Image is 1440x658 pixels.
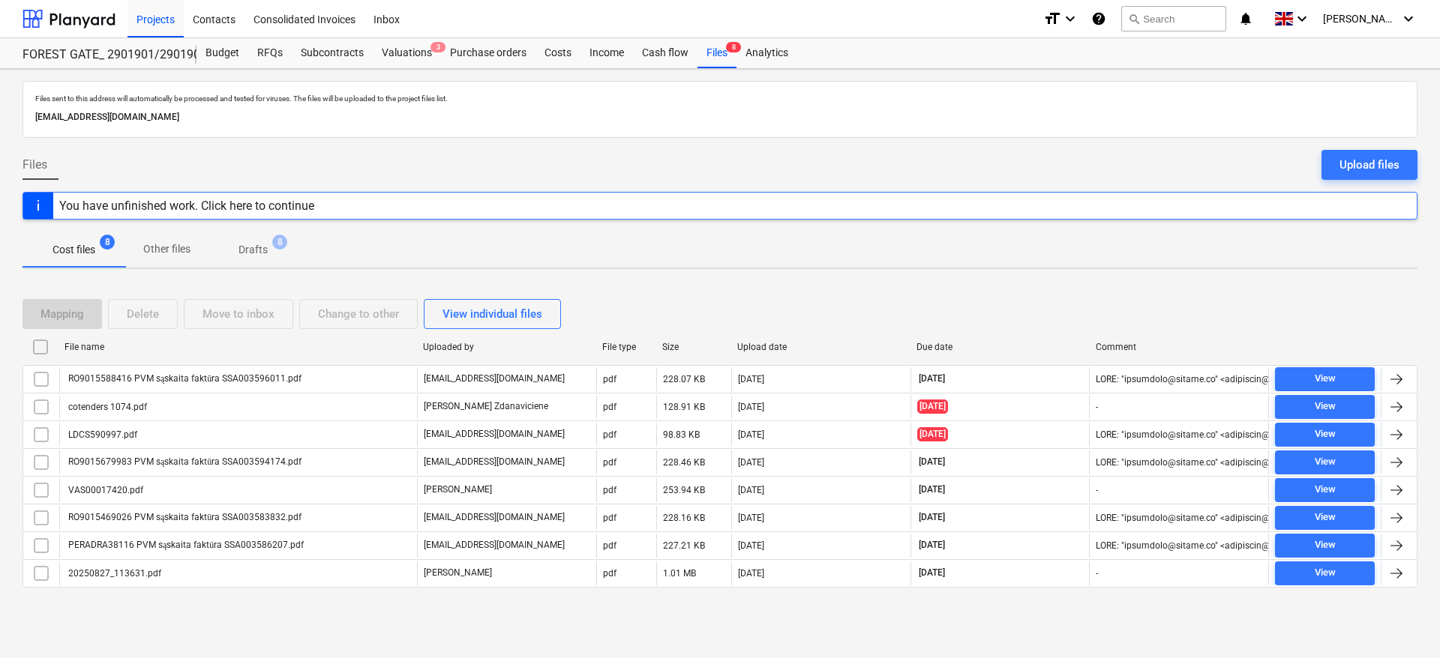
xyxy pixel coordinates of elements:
div: File name [64,342,411,352]
div: File type [602,342,650,352]
button: View [1275,506,1375,530]
div: View [1315,537,1336,554]
span: [DATE] [917,511,946,524]
span: search [1128,13,1140,25]
div: View [1315,509,1336,526]
button: View individual files [424,299,561,329]
p: [PERSON_NAME] [424,483,492,496]
p: Cost files [52,242,95,258]
div: 98.83 KB [663,429,700,440]
div: RO9015679983 PVM sąskaita faktūra SSA003594174.pdf [66,456,301,468]
button: Search [1121,6,1226,31]
div: - [1096,568,1098,579]
span: [DATE] [917,427,948,441]
div: You have unfinished work. Click here to continue [59,199,314,213]
div: RO9015469026 PVM sąskaita faktūra SSA003583832.pdf [66,512,301,523]
div: - [1096,485,1098,495]
p: [PERSON_NAME] Zdanaviciene [424,400,548,413]
button: View [1275,478,1375,502]
div: View individual files [442,304,542,324]
div: Upload files [1339,155,1399,175]
div: 1.01 MB [663,568,696,579]
div: Valuations [373,38,441,68]
div: 20250827_113631.pdf [66,568,161,579]
div: VAS00017420.pdf [66,485,143,495]
div: Analytics [736,38,797,68]
div: [DATE] [738,429,764,440]
div: 228.07 KB [663,374,705,384]
p: [EMAIL_ADDRESS][DOMAIN_NAME] [424,372,565,385]
div: - [1096,402,1098,412]
div: 253.94 KB [663,485,705,495]
div: RO9015588416 PVM sąskaita faktūra SSA003596011.pdf [66,373,301,384]
div: 128.91 KB [663,402,705,412]
p: [EMAIL_ADDRESS][DOMAIN_NAME] [35,109,1405,125]
button: View [1275,367,1375,391]
p: [EMAIL_ADDRESS][DOMAIN_NAME] [424,456,565,468]
div: 227.21 KB [663,540,705,551]
div: pdf [603,402,616,412]
div: [DATE] [738,402,764,412]
div: LDCS590997.pdf [66,429,137,440]
a: Costs [535,38,580,68]
span: [PERSON_NAME] [1323,13,1398,25]
div: [DATE] [738,568,764,579]
div: View [1315,370,1336,387]
div: pdf [603,429,616,440]
span: [DATE] [917,372,946,385]
span: [DATE] [917,399,948,414]
i: keyboard_arrow_down [1399,10,1417,28]
p: Other files [143,241,190,257]
div: Files [697,38,736,68]
div: cotenders 1074.pdf [66,402,147,412]
span: 3 [430,42,445,52]
p: Files sent to this address will automatically be processed and tested for viruses. The files will... [35,94,1405,103]
div: Size [662,342,725,352]
span: [DATE] [917,567,946,579]
p: Drafts [238,242,268,258]
a: RFQs [248,38,292,68]
div: Upload date [737,342,904,352]
p: [EMAIL_ADDRESS][DOMAIN_NAME] [424,511,565,524]
iframe: Chat Widget [1365,586,1440,658]
button: Upload files [1321,150,1417,180]
a: Subcontracts [292,38,373,68]
button: View [1275,423,1375,447]
span: [DATE] [917,483,946,496]
i: format_size [1043,10,1061,28]
button: View [1275,395,1375,419]
div: pdf [603,513,616,523]
div: PERADRA38116 PVM sąskaita faktūra SSA003586207.pdf [66,540,304,551]
button: View [1275,561,1375,585]
div: pdf [603,568,616,579]
div: pdf [603,540,616,551]
i: keyboard_arrow_down [1061,10,1079,28]
span: [DATE] [917,456,946,468]
span: Files [22,156,47,174]
div: Due date [916,342,1084,352]
div: 228.16 KB [663,513,705,523]
div: View [1315,481,1336,498]
a: Files8 [697,38,736,68]
button: View [1275,534,1375,558]
p: [EMAIL_ADDRESS][DOMAIN_NAME] [424,539,565,552]
div: View [1315,564,1336,582]
div: [DATE] [738,374,764,384]
div: FOREST GATE_ 2901901/2901902/2901903 [22,47,178,63]
div: 228.46 KB [663,457,705,468]
a: Valuations3 [373,38,441,68]
a: Income [580,38,633,68]
div: Uploaded by [423,342,590,352]
i: notifications [1238,10,1253,28]
span: 8 [100,235,115,250]
div: Comment [1096,342,1263,352]
p: [PERSON_NAME] [424,567,492,579]
a: Cash flow [633,38,697,68]
div: [DATE] [738,513,764,523]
